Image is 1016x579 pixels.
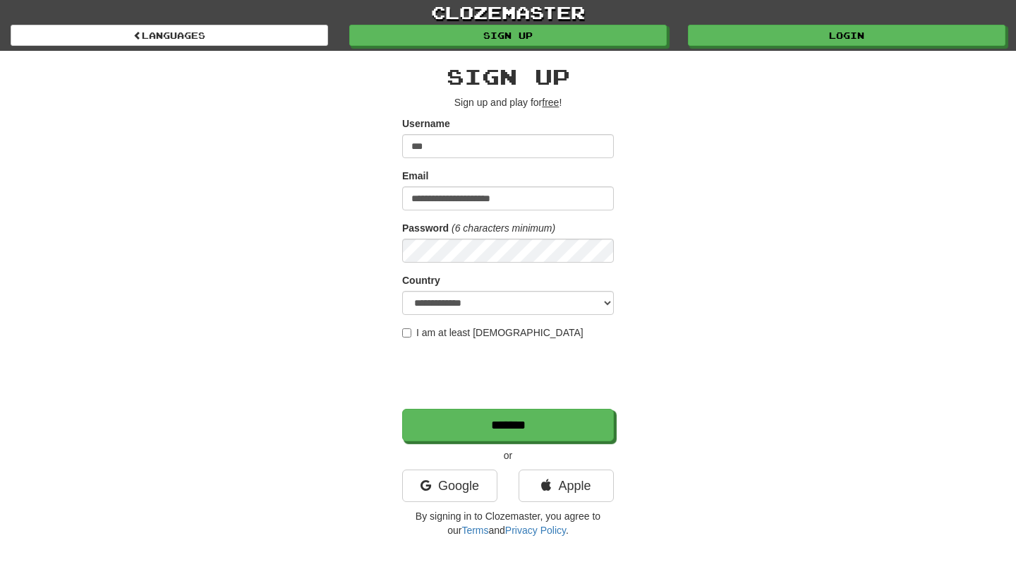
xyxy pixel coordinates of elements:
[461,525,488,536] a: Terms
[402,448,614,462] p: or
[402,273,440,287] label: Country
[402,221,449,235] label: Password
[542,97,559,108] u: free
[402,347,617,402] iframe: reCAPTCHA
[402,169,428,183] label: Email
[402,470,497,502] a: Google
[402,326,583,340] label: I am at least [DEMOGRAPHIC_DATA]
[402,509,614,537] p: By signing in to Clozemaster, you agree to our and .
[452,222,555,234] em: (6 characters minimum)
[688,25,1005,46] a: Login
[505,525,566,536] a: Privacy Policy
[402,95,614,109] p: Sign up and play for !
[11,25,328,46] a: Languages
[402,117,450,131] label: Username
[402,328,411,338] input: I am at least [DEMOGRAPHIC_DATA]
[519,470,614,502] a: Apple
[402,65,614,88] h2: Sign up
[349,25,667,46] a: Sign up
